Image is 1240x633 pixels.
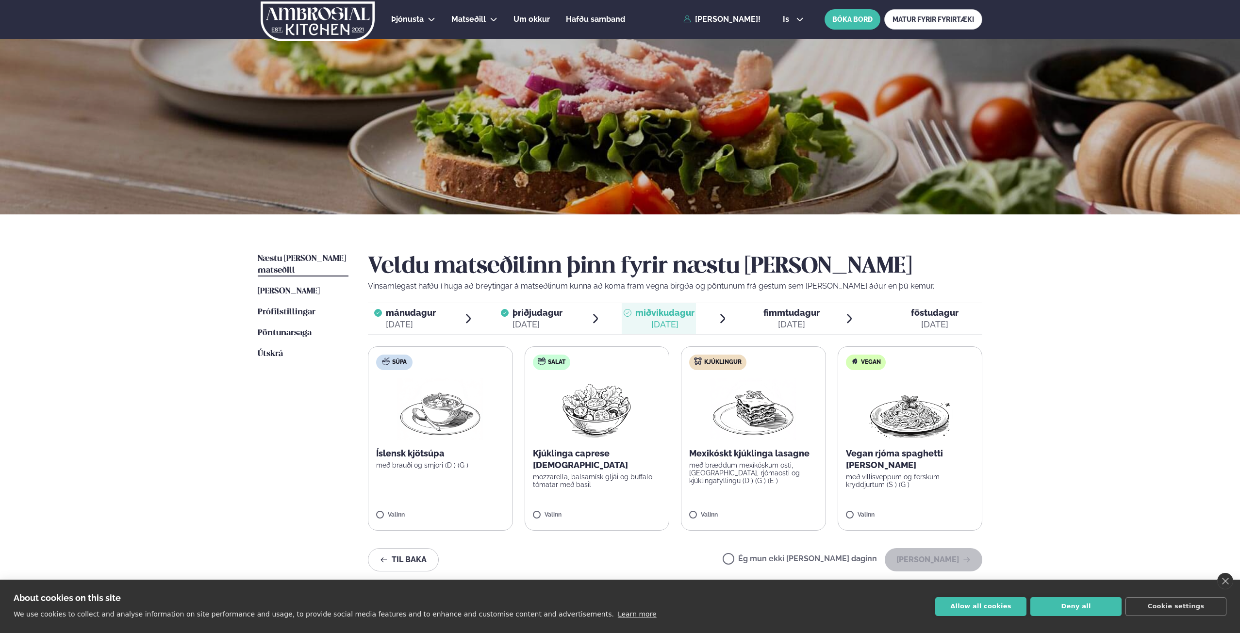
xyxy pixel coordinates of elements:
a: Næstu [PERSON_NAME] matseðill [258,253,348,276]
span: Salat [548,358,565,366]
div: [DATE] [513,319,562,330]
span: mánudagur [386,308,436,318]
p: Vinsamlegast hafðu í huga að breytingar á matseðlinum kunna að koma fram vegna birgða og pöntunum... [368,280,982,292]
a: Matseðill [451,14,486,25]
img: Vegan.svg [851,357,859,365]
p: mozzarella, balsamísk gljái og buffalo tómatar með basil [533,473,661,488]
button: Deny all [1030,597,1122,616]
img: logo [260,1,376,41]
h2: Veldu matseðilinn þinn fyrir næstu [PERSON_NAME] [368,253,982,280]
a: Learn more [618,610,657,618]
p: Mexikóskt kjúklinga lasagne [689,448,818,459]
img: Salad.png [554,378,640,440]
a: MATUR FYRIR FYRIRTÆKI [884,9,982,30]
a: close [1217,573,1233,589]
span: Kjúklingur [704,358,742,366]
a: Þjónusta [391,14,424,25]
a: [PERSON_NAME] [258,286,320,297]
span: Útskrá [258,350,283,358]
p: Vegan rjóma spaghetti [PERSON_NAME] [846,448,975,471]
span: þriðjudagur [513,308,562,318]
a: Um okkur [513,14,550,25]
a: Prófílstillingar [258,307,315,318]
a: Pöntunarsaga [258,327,312,339]
span: Vegan [861,358,881,366]
button: [PERSON_NAME] [885,548,982,571]
button: Allow all cookies [935,597,1026,616]
p: með brauði og smjöri (D ) (G ) [376,461,505,469]
span: Hafðu samband [566,15,625,24]
div: [DATE] [911,319,959,330]
span: Súpa [392,358,407,366]
span: Pöntunarsaga [258,329,312,337]
p: með villisveppum og ferskum kryddjurtum (S ) (G ) [846,473,975,488]
span: is [783,16,792,23]
button: BÓKA BORÐ [825,9,880,30]
p: Kjúklinga caprese [DEMOGRAPHIC_DATA] [533,448,661,471]
img: Soup.png [397,378,483,440]
img: salad.svg [538,357,546,365]
span: miðvikudagur [635,308,694,318]
span: Um okkur [513,15,550,24]
span: Þjónusta [391,15,424,24]
button: is [775,16,811,23]
span: Næstu [PERSON_NAME] matseðill [258,255,346,275]
span: [PERSON_NAME] [258,287,320,295]
p: með bræddum mexíkóskum osti, [GEOGRAPHIC_DATA], rjómaosti og kjúklingafyllingu (D ) (G ) (E ) [689,461,818,485]
img: Lasagna.png [711,378,796,440]
button: Til baka [368,548,439,571]
span: föstudagur [911,308,959,318]
div: [DATE] [635,319,694,330]
span: Matseðill [451,15,486,24]
strong: About cookies on this site [14,593,121,603]
span: fimmtudagur [763,308,820,318]
img: soup.svg [382,357,390,365]
img: chicken.svg [694,357,702,365]
div: [DATE] [763,319,820,330]
p: We use cookies to collect and analyse information on site performance and usage, to provide socia... [14,610,614,618]
a: Hafðu samband [566,14,625,25]
p: Íslensk kjötsúpa [376,448,505,459]
button: Cookie settings [1125,597,1226,616]
a: [PERSON_NAME]! [683,15,761,24]
div: [DATE] [386,319,436,330]
span: Prófílstillingar [258,308,315,316]
a: Útskrá [258,348,283,360]
img: Spagetti.png [867,378,953,440]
